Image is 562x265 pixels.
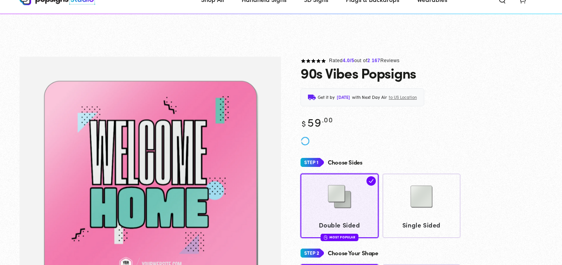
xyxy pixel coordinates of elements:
[302,118,306,129] span: $
[301,155,324,170] img: Step 1
[328,159,363,166] h4: Choose Sides
[343,58,350,63] span: 4.0
[329,58,400,63] span: Rated out of Reviews
[301,136,310,146] img: spinner_new.svg
[337,93,350,101] span: [DATE]
[386,219,457,231] span: Single Sided
[367,58,380,63] span: 2 167
[320,234,358,241] div: Most Popular
[352,93,387,101] span: with Next Day Air
[382,174,461,238] a: Single Sided Single Sided
[320,177,359,216] img: Double Sided
[301,65,416,81] h1: 90s Vibes Popsigns
[304,219,375,231] span: Double Sided
[366,176,376,186] img: check.svg
[301,174,379,238] a: Double Sided Double Sided Most Popular
[389,93,417,101] span: to US Location
[322,115,333,124] sup: .00
[301,114,333,130] bdi: 59
[328,250,378,256] h4: Choose Your Shape
[402,177,441,216] img: Single Sided
[324,235,327,240] img: fire.svg
[318,93,335,101] span: Get it by
[350,58,354,63] span: /5
[301,246,324,260] img: Step 2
